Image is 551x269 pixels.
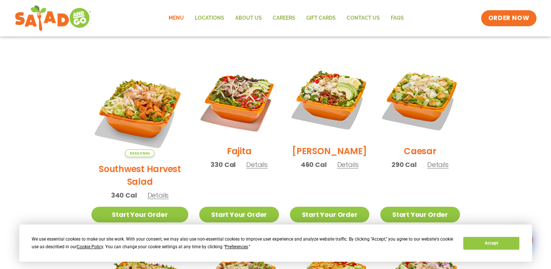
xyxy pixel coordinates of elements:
a: Start Your Order [380,207,460,222]
div: We use essential cookies to make our site work. With your consent, we may also use non-essential ... [32,235,454,251]
span: Details [246,160,268,169]
a: Menu [163,10,189,27]
a: About Us [230,10,267,27]
span: Seasonal [125,149,154,157]
a: ORDER NOW [481,10,536,26]
a: FAQs [385,10,409,27]
span: 290 Cal [391,160,417,169]
img: Product photo for Southwest Harvest Salad [91,60,189,157]
h2: [PERSON_NAME] [292,145,367,157]
span: 330 Cal [210,160,236,169]
a: Careers [267,10,301,27]
h2: Caesar [404,145,436,157]
span: Cookie Policy [77,244,103,249]
span: 460 Cal [301,160,327,169]
div: Cookie Consent Prompt [19,225,532,262]
span: Details [427,160,449,169]
h2: Southwest Harvest Salad [91,163,189,188]
a: Start Your Order [199,207,279,222]
a: Contact Us [341,10,385,27]
span: Preferences [225,244,248,249]
span: Details [337,160,358,169]
span: ORDER NOW [488,14,529,23]
h2: Fajita [227,145,252,157]
span: 340 Cal [111,190,137,200]
img: new-SAG-logo-768×292 [15,4,91,33]
span: Details [147,191,169,200]
img: Product photo for Cobb Salad [290,60,369,139]
img: Product photo for Caesar Salad [380,60,460,139]
img: Product photo for Fajita Salad [199,60,279,139]
nav: Menu [163,10,409,27]
a: Start Your Order [91,207,189,222]
a: Locations [189,10,230,27]
a: Start Your Order [290,207,369,222]
button: Accept [463,237,519,250]
a: GIFT CARDS [301,10,341,27]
